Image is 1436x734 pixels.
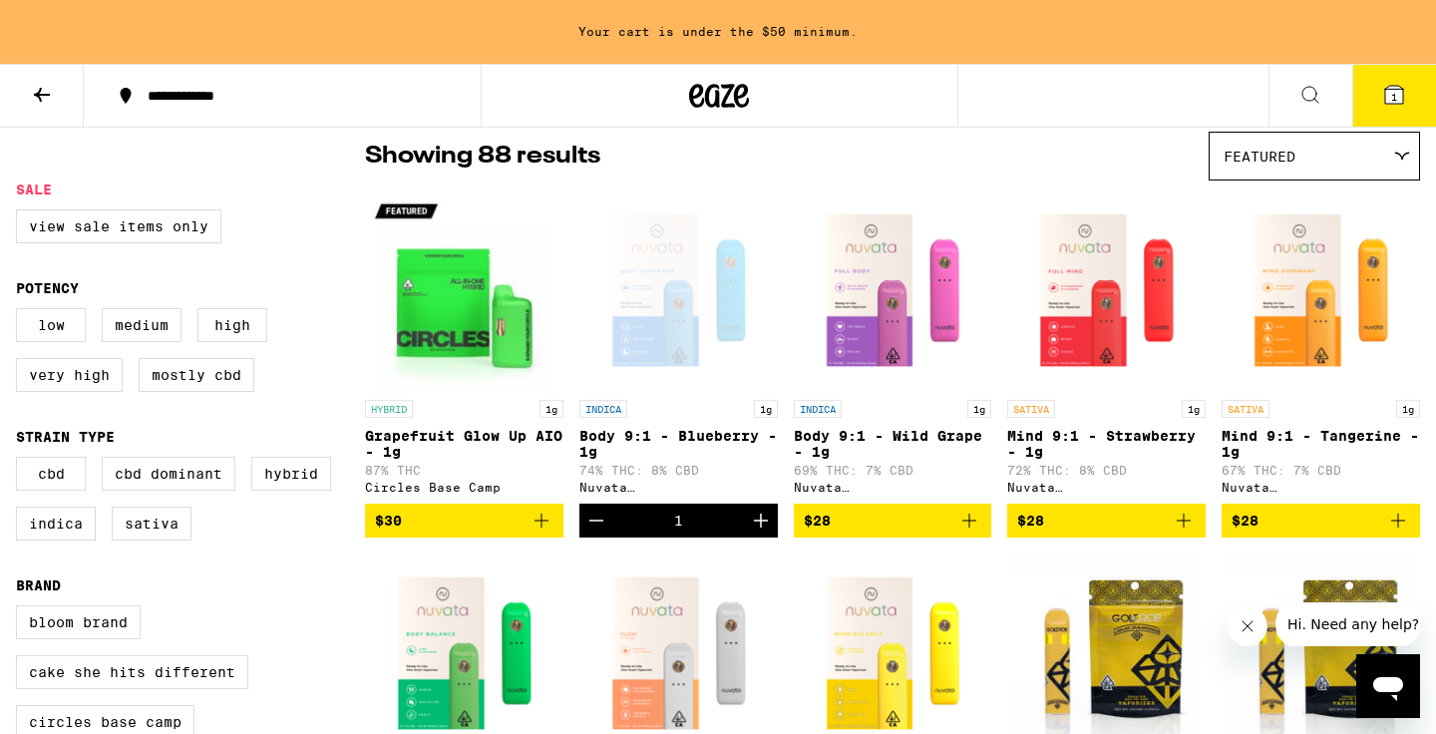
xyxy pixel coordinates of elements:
span: $28 [1232,513,1258,529]
label: High [197,308,267,342]
p: 67% THC: 7% CBD [1222,464,1420,477]
img: Nuvata (CA) - Mind 9:1 - Strawberry - 1g [1007,190,1206,390]
p: Grapefruit Glow Up AIO - 1g [365,428,563,460]
div: 1 [674,513,683,529]
button: Add to bag [1222,504,1420,538]
p: 87% THC [365,464,563,477]
label: CBD Dominant [102,457,235,491]
p: 69% THC: 7% CBD [794,464,992,477]
p: Mind 9:1 - Tangerine - 1g [1222,428,1420,460]
p: SATIVA [1222,400,1269,418]
button: 1 [1352,65,1436,127]
label: Very High [16,358,123,392]
p: 74% THC: 8% CBD [579,464,778,477]
legend: Potency [16,280,79,296]
div: Nuvata ([GEOGRAPHIC_DATA]) [794,481,992,494]
a: Open page for Body 9:1 - Blueberry - 1g from Nuvata (CA) [579,190,778,504]
p: SATIVA [1007,400,1055,418]
div: Nuvata ([GEOGRAPHIC_DATA]) [1007,481,1206,494]
label: Low [16,308,86,342]
img: Circles Base Camp - Grapefruit Glow Up AIO - 1g [365,190,563,390]
p: 1g [1396,400,1420,418]
p: 1g [967,400,991,418]
span: Featured [1224,149,1295,165]
p: 1g [539,400,563,418]
label: Medium [102,308,181,342]
a: Open page for Body 9:1 - Wild Grape - 1g from Nuvata (CA) [794,190,992,504]
iframe: Button to launch messaging window [1356,654,1420,718]
p: HYBRID [365,400,413,418]
div: Nuvata ([GEOGRAPHIC_DATA]) [1222,481,1420,494]
label: Indica [16,507,96,541]
label: View Sale Items Only [16,209,221,243]
iframe: Message from company [1275,602,1420,646]
label: CBD [16,457,86,491]
label: Mostly CBD [139,358,254,392]
button: Add to bag [365,504,563,538]
p: INDICA [794,400,842,418]
p: Body 9:1 - Wild Grape - 1g [794,428,992,460]
img: Nuvata (CA) - Body 9:1 - Wild Grape - 1g [794,190,992,390]
p: 1g [1182,400,1206,418]
img: Nuvata (CA) - Mind 9:1 - Tangerine - 1g [1222,190,1420,390]
span: $30 [375,513,402,529]
button: Increment [744,504,778,538]
button: Add to bag [794,504,992,538]
a: Open page for Mind 9:1 - Strawberry - 1g from Nuvata (CA) [1007,190,1206,504]
label: Bloom Brand [16,605,141,639]
p: Mind 9:1 - Strawberry - 1g [1007,428,1206,460]
legend: Strain Type [16,429,115,445]
iframe: Close message [1228,606,1267,646]
label: Cake She Hits Different [16,655,248,689]
p: INDICA [579,400,627,418]
button: Decrement [579,504,613,538]
p: Body 9:1 - Blueberry - 1g [579,428,778,460]
span: $28 [1017,513,1044,529]
legend: Brand [16,577,61,593]
p: 72% THC: 8% CBD [1007,464,1206,477]
span: 1 [1391,91,1397,103]
div: Nuvata ([GEOGRAPHIC_DATA]) [579,481,778,494]
a: Open page for Grapefruit Glow Up AIO - 1g from Circles Base Camp [365,190,563,504]
label: Hybrid [251,457,331,491]
div: Circles Base Camp [365,481,563,494]
label: Sativa [112,507,191,541]
p: 1g [754,400,778,418]
span: $28 [804,513,831,529]
a: Open page for Mind 9:1 - Tangerine - 1g from Nuvata (CA) [1222,190,1420,504]
button: Add to bag [1007,504,1206,538]
legend: Sale [16,182,52,197]
p: Showing 88 results [365,140,600,174]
